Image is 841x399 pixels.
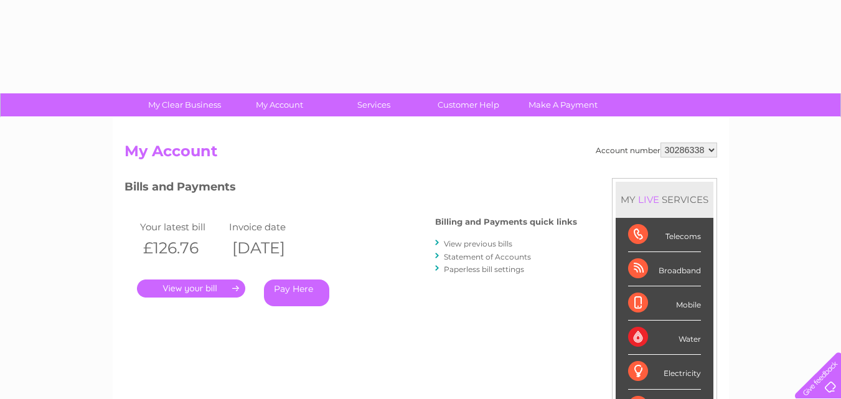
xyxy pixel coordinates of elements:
[417,93,520,116] a: Customer Help
[226,235,316,261] th: [DATE]
[616,182,713,217] div: MY SERVICES
[628,218,701,252] div: Telecoms
[264,279,329,306] a: Pay Here
[444,265,524,274] a: Paperless bill settings
[444,239,512,248] a: View previous bills
[596,143,717,157] div: Account number
[435,217,577,227] h4: Billing and Payments quick links
[137,279,245,298] a: .
[512,93,614,116] a: Make A Payment
[322,93,425,116] a: Services
[226,218,316,235] td: Invoice date
[125,143,717,166] h2: My Account
[228,93,331,116] a: My Account
[444,252,531,261] a: Statement of Accounts
[628,321,701,355] div: Water
[125,178,577,200] h3: Bills and Payments
[628,286,701,321] div: Mobile
[628,355,701,389] div: Electricity
[137,218,227,235] td: Your latest bill
[628,252,701,286] div: Broadband
[636,194,662,205] div: LIVE
[133,93,236,116] a: My Clear Business
[137,235,227,261] th: £126.76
